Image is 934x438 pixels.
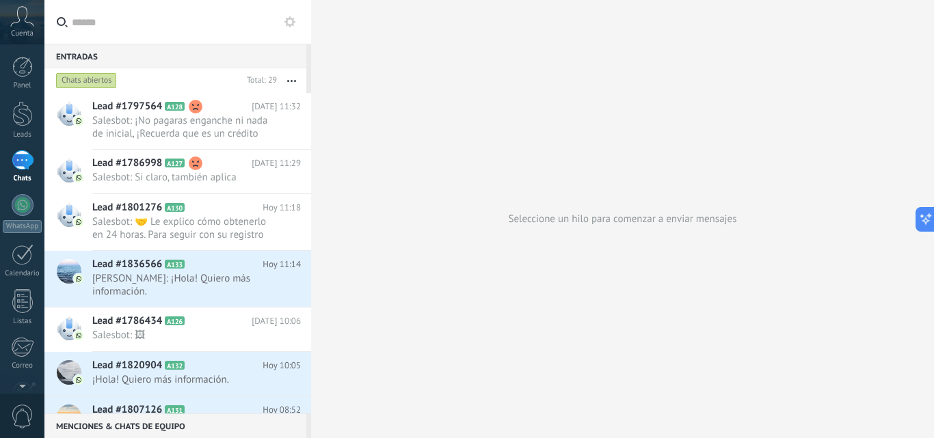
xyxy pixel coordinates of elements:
span: Lead #1807126 [92,403,162,417]
div: Total: 29 [241,74,277,87]
span: Lead #1801276 [92,201,162,215]
img: com.amocrm.amocrmwa.svg [74,375,83,385]
a: Lead #1786998 A127 [DATE] 11:29 Salesbot: Si claro, también aplica [44,150,311,193]
span: [DATE] 11:32 [252,100,301,113]
span: ¡Hola! Quiero más información. [92,373,275,386]
span: A128 [165,102,185,111]
a: Lead #1820904 A132 Hoy 10:05 ¡Hola! Quiero más información. [44,352,311,396]
span: Salesbot: 🖼 [92,329,275,342]
span: Lead #1836566 [92,258,162,271]
span: [DATE] 11:29 [252,156,301,170]
div: Calendario [3,269,42,278]
div: Chats [3,174,42,183]
div: WhatsApp [3,220,42,233]
span: Cuenta [11,29,34,38]
img: com.amocrm.amocrmwa.svg [74,173,83,182]
div: Leads [3,131,42,139]
span: A127 [165,159,185,167]
span: [PERSON_NAME]: ¡Hola! Quiero más información. [92,272,275,298]
span: A133 [165,260,185,269]
span: A126 [165,316,185,325]
a: Lead #1836566 A133 Hoy 11:14 [PERSON_NAME]: ¡Hola! Quiero más información. [44,251,311,307]
span: Hoy 11:14 [263,258,301,271]
span: Lead #1786998 [92,156,162,170]
span: Lead #1797564 [92,100,162,113]
span: Lead #1786434 [92,314,162,328]
div: Chats abiertos [56,72,117,89]
img: com.amocrm.amocrmwa.svg [74,274,83,284]
button: Más [277,68,306,93]
span: Hoy 10:05 [263,359,301,372]
div: Entradas [44,44,306,68]
div: Menciones & Chats de equipo [44,413,306,438]
span: Lead #1820904 [92,359,162,372]
div: Panel [3,81,42,90]
div: Correo [3,361,42,370]
span: Salesbot: Si claro, también aplica [92,171,275,184]
span: Salesbot: 🤝 Le explico cómo obtenerlo en 24 horas. Para seguir con su registro debemos llenar la ... [92,215,275,241]
img: com.amocrm.amocrmwa.svg [74,217,83,227]
span: A130 [165,203,185,212]
span: Hoy 08:52 [263,403,301,417]
img: com.amocrm.amocrmwa.svg [74,331,83,340]
img: com.amocrm.amocrmwa.svg [74,116,83,126]
span: [DATE] 10:06 [252,314,301,328]
span: Salesbot: ¡No pagaras enganche ni nada de inicial, ¡Recuerda que es un crédito con plan [PERSON_N... [92,114,275,140]
span: Hoy 11:18 [263,201,301,215]
div: Listas [3,317,42,326]
a: Lead #1801276 A130 Hoy 11:18 Salesbot: 🤝 Le explico cómo obtenerlo en 24 horas. Para seguir con s... [44,194,311,250]
a: Lead #1786434 A126 [DATE] 10:06 Salesbot: 🖼 [44,307,311,351]
a: Lead #1797564 A128 [DATE] 11:32 Salesbot: ¡No pagaras enganche ni nada de inicial, ¡Recuerda que ... [44,93,311,149]
span: A131 [165,405,185,414]
span: A132 [165,361,185,370]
